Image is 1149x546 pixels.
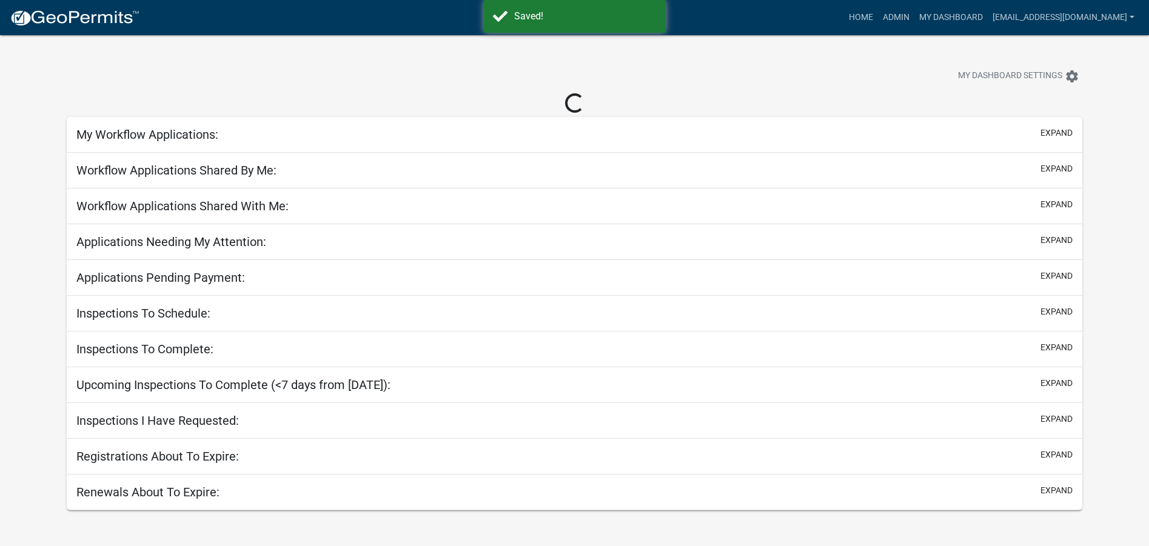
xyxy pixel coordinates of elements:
[1040,198,1073,211] button: expand
[914,6,988,29] a: My Dashboard
[878,6,914,29] a: Admin
[76,306,210,321] h5: Inspections To Schedule:
[76,235,266,249] h5: Applications Needing My Attention:
[76,199,289,213] h5: Workflow Applications Shared With Me:
[988,6,1139,29] a: [EMAIL_ADDRESS][DOMAIN_NAME]
[76,378,390,392] h5: Upcoming Inspections To Complete (<7 days from [DATE]):
[76,485,219,499] h5: Renewals About To Expire:
[76,342,213,356] h5: Inspections To Complete:
[1040,127,1073,139] button: expand
[844,6,878,29] a: Home
[1065,69,1079,84] i: settings
[1040,484,1073,497] button: expand
[1040,270,1073,282] button: expand
[514,9,657,24] div: Saved!
[948,64,1089,88] button: My Dashboard Settingssettings
[76,413,239,428] h5: Inspections I Have Requested:
[1040,341,1073,354] button: expand
[76,163,276,178] h5: Workflow Applications Shared By Me:
[76,127,218,142] h5: My Workflow Applications:
[1040,234,1073,247] button: expand
[1040,413,1073,425] button: expand
[1040,448,1073,461] button: expand
[76,449,239,464] h5: Registrations About To Expire:
[958,69,1062,84] span: My Dashboard Settings
[1040,377,1073,390] button: expand
[76,270,245,285] h5: Applications Pending Payment:
[1040,162,1073,175] button: expand
[1040,305,1073,318] button: expand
